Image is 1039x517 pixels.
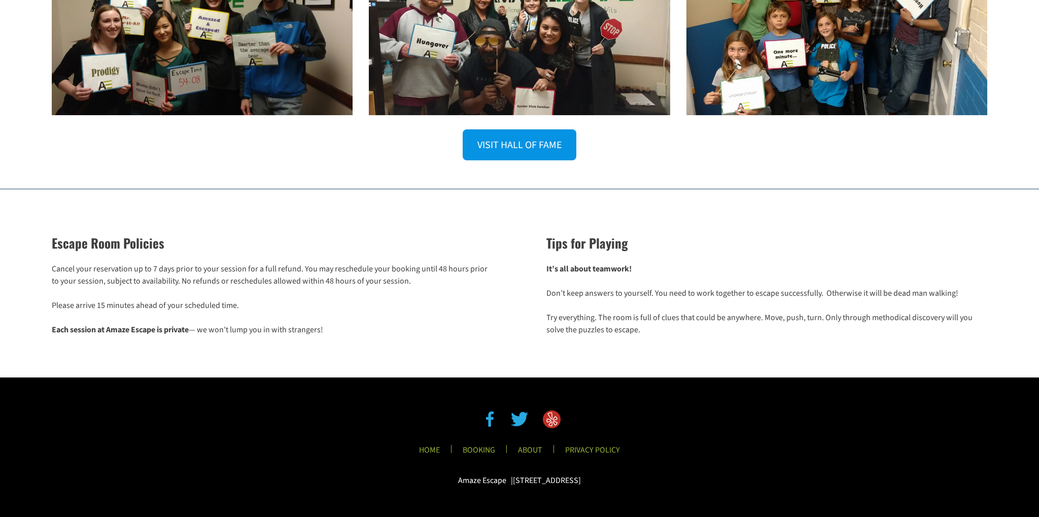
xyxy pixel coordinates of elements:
a: BOOKING [455,445,503,462]
a: PRIVACY POLICY [557,445,628,462]
p: Try everything. The room is full of clues that could be anywhere. Move, push, turn. Only through ... [546,312,987,336]
h2: Escape Room Policies [52,233,493,253]
p: Don’t keep answers to yourself. You need to work together to escape successfully. Otherwise it wi... [546,287,987,299]
strong: Each session at Amaze Escape is private [52,324,189,335]
a: VISIT HALL OF FAME [463,129,576,160]
h2: Tips for Playing [546,233,987,253]
span: Amaze Escape | [458,475,513,486]
a: HOME [411,445,448,462]
p: Cancel your reservation up to 7 days prior to your session for a full refund. You may reschedule ... [52,263,493,287]
a: ABOUT [510,445,550,462]
strong: It’s all about teamwork! [546,263,632,274]
p: Please arrive 15 minutes ahead of your scheduled time. [52,299,493,312]
p: — we won’t lump you in with strangers! [52,324,493,336]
